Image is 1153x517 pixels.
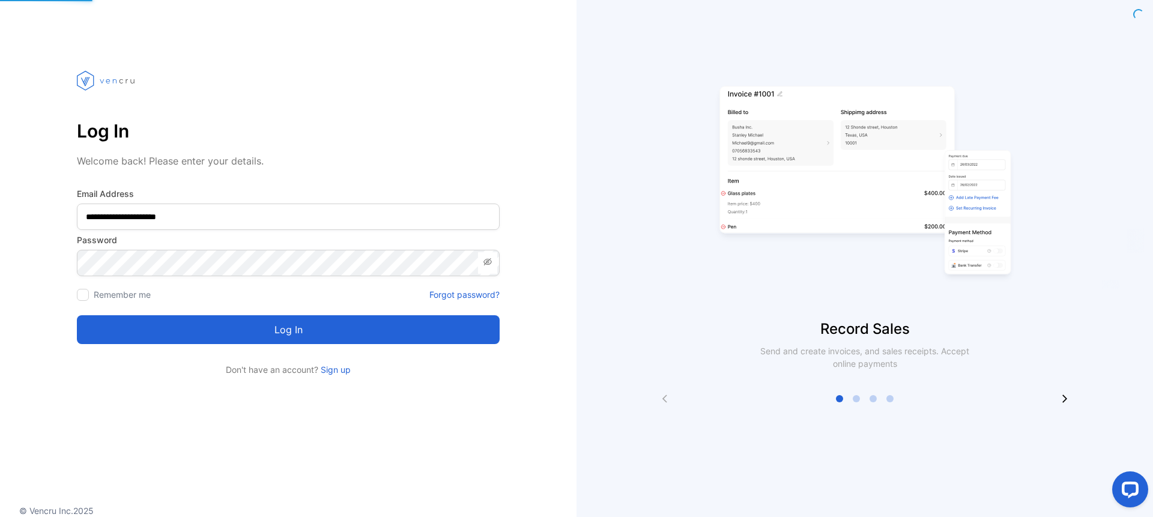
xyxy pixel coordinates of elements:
[77,48,137,113] img: vencru logo
[429,288,500,301] a: Forgot password?
[715,48,1015,318] img: slider image
[77,363,500,376] p: Don't have an account?
[749,345,980,370] p: Send and create invoices, and sales receipts. Accept online payments
[94,289,151,300] label: Remember me
[77,154,500,168] p: Welcome back! Please enter your details.
[77,116,500,145] p: Log In
[77,315,500,344] button: Log in
[77,187,500,200] label: Email Address
[1103,467,1153,517] iframe: LiveChat chat widget
[576,318,1153,340] p: Record Sales
[77,234,500,246] label: Password
[318,364,351,375] a: Sign up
